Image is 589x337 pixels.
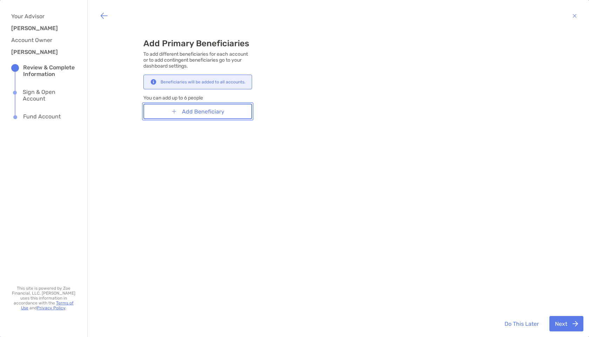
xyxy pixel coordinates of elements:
[143,51,252,69] p: To add different beneficiaries for each account or to add contingent beneficiaries go to your das...
[161,80,245,84] div: Beneficiaries will be added to all accounts.
[573,12,577,20] img: button icon
[100,12,108,20] img: button icon
[549,316,583,331] button: Next
[23,64,76,77] div: Review & Complete Information
[23,113,61,121] div: Fund Account
[573,321,578,326] img: button icon
[11,37,71,43] h4: Account Owner
[11,49,67,55] h3: [PERSON_NAME]
[143,95,252,101] span: You can add up to 6 people
[11,286,76,310] p: This site is powered by Zoe Financial, LLC. [PERSON_NAME] uses this information in accordance wit...
[149,79,158,85] img: Notification icon
[23,89,76,102] div: Sign & Open Account
[143,104,252,119] button: Add Beneficiary
[37,305,65,310] a: Privacy Policy
[499,316,544,331] button: Do This Later
[21,301,74,310] a: Terms of Use
[11,13,71,20] h4: Your Advisor
[143,39,252,48] h3: Add Primary Beneficiaries
[11,25,67,32] h3: [PERSON_NAME]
